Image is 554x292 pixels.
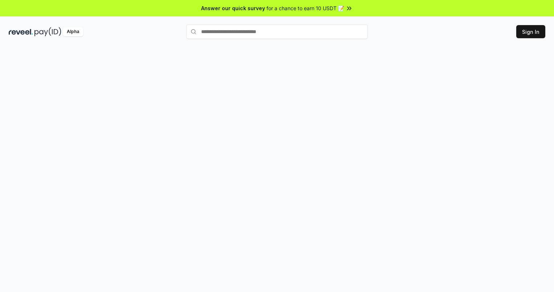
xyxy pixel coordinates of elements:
img: pay_id [34,27,61,36]
span: Answer our quick survey [201,4,265,12]
button: Sign In [516,25,545,38]
span: for a chance to earn 10 USDT 📝 [266,4,344,12]
div: Alpha [63,27,83,36]
img: reveel_dark [9,27,33,36]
